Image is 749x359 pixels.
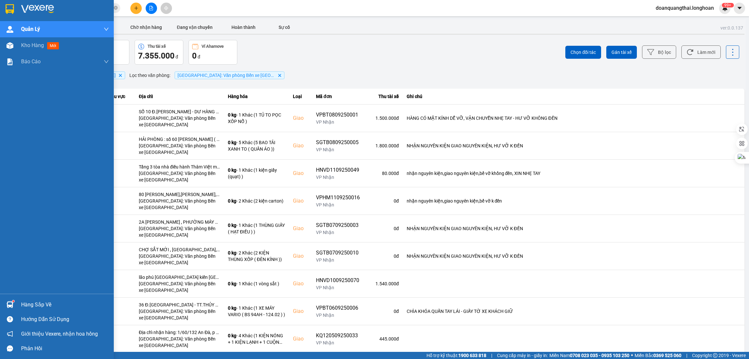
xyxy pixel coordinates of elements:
img: icon-new-feature [722,5,728,11]
span: down [104,59,109,64]
div: Giao [293,114,308,122]
div: Thu tài xế [368,93,399,100]
div: Giao [293,252,308,260]
img: logo-vxr [6,4,14,14]
img: warehouse-icon [7,42,13,49]
img: solution-icon [7,58,13,65]
span: down [104,27,109,32]
div: lão phú [GEOGRAPHIC_DATA] kiến [GEOGRAPHIC_DATA] [139,274,220,280]
span: ⚪️ [631,354,633,357]
div: Thu tài xế [148,44,166,49]
svg: Delete [118,73,122,77]
div: VP Nhận [316,229,360,236]
div: 1.800.000 đ [368,142,399,149]
div: - 1 Khác (1 kiện giấy (quạt) ) [228,167,285,180]
span: Hải Phòng: Văn phòng Bến xe Thượng Lý [177,73,275,78]
div: [GEOGRAPHIC_DATA]: Văn phòng Bến xe [GEOGRAPHIC_DATA] [139,198,220,211]
span: question-circle [7,316,13,322]
div: Giao [293,225,308,232]
div: nhận nguyên kiện,giao nguyên kiện,bể vỡ k đền [407,198,741,204]
span: Giới thiệu Vexere, nhận hoa hồng [21,330,98,338]
div: 80 [PERSON_NAME],[PERSON_NAME],[PERSON_NAME],[GEOGRAPHIC_DATA] [139,191,220,198]
sup: 285 [722,3,734,7]
div: SGTB0709250010 [316,249,360,257]
div: KQ120509250033 [316,332,360,340]
th: Địa chỉ [135,89,224,105]
span: Cung cấp máy in - giấy in: [497,352,548,359]
span: 0 kg [228,223,236,228]
span: 0 kg [228,198,236,204]
div: 80.000 đ [368,170,399,177]
div: - 2 Khác (2 kiện carton) [228,198,285,204]
div: Hướng dẫn sử dụng [21,315,109,324]
span: 0 kg [228,333,236,338]
div: HNVD1009250070 [316,277,360,284]
div: - 1 Khác (1 vòng sắt ) [228,280,285,287]
span: 0 kg [228,167,236,173]
span: doanquangthai.longhoan [650,4,719,12]
th: Khu vực [105,89,135,105]
span: aim [164,6,168,10]
div: - 5 Khác (5 BAO TẢI XANH TO ( QUẦN ÁO )) [228,139,285,152]
span: Báo cáo [21,57,41,66]
svg: Delete [278,73,282,77]
div: NHẬN NGUYÊN KIỆN GIAO NGUYÊN KIỆN, HƯ VỠ K ĐỀN [407,225,741,232]
div: 445.000 đ [368,336,399,342]
span: Hải Phòng: Văn phòng Bến xe Thượng Lý, close by backspace [175,71,284,79]
div: 0 đ [368,225,399,232]
button: Gán tài xế [606,46,637,59]
div: [GEOGRAPHIC_DATA]: Văn phòng Bến xe [GEOGRAPHIC_DATA] [139,142,220,155]
sup: 1 [12,300,14,302]
th: Hàng hóa [224,89,289,105]
span: Kho hàng [21,42,44,48]
button: Hoàn thành [219,21,268,34]
span: Gán tài xế [611,49,632,56]
button: caret-down [734,3,745,14]
button: Đang vận chuyển [170,21,219,34]
span: notification [7,331,13,337]
div: VP Nhận [316,202,360,208]
div: SGTB0809250005 [316,139,360,146]
button: Chọn đối tác [565,46,601,59]
img: warehouse-icon [7,301,13,308]
div: VP Nhận [316,312,360,318]
div: NHẬN NGUYÊN KIỆN GIAO NGUYÊN KIỆN, HƯ VỠ K ĐỀN [407,253,741,259]
span: | [686,352,687,359]
div: VP Nhận [316,119,360,125]
div: 1.540.000 đ [368,280,399,287]
button: Bộ lọc [642,45,676,59]
div: 1.500.000 đ [368,115,399,121]
div: Giao [293,197,308,205]
span: message [7,345,13,352]
div: VP Nhận [316,284,360,291]
button: Thu tài xế7.355.000 đ [135,40,183,65]
div: Giao [293,335,308,343]
button: aim [161,3,172,14]
span: 0 kg [228,112,236,118]
div: VPBT0609250006 [316,304,360,312]
span: 0 kg [228,250,236,255]
div: Giao [293,142,308,150]
span: Lọc theo văn phòng : [129,72,170,79]
div: Giao [293,307,308,315]
span: 0 kg [228,140,236,145]
div: VP Nhận [316,340,360,346]
span: mới [47,42,59,49]
button: Chờ nhận hàng [122,21,170,34]
span: close-circle [114,6,118,10]
th: Loại [289,89,312,105]
th: Mã đơn [312,89,364,105]
div: CHÌA KHÓA QUẤN TAY LÁI - GIẤY TỜ XE KHÁCH GIỮ [407,308,741,315]
div: 2A [PERSON_NAME] , PHƯỜNG MÁY TƠ , [GEOGRAPHIC_DATA] , [GEOGRAPHIC_DATA] [139,219,220,225]
div: 0 đ [368,253,399,259]
span: | [491,352,492,359]
span: Chọn đối tác [571,49,596,56]
div: [GEOGRAPHIC_DATA]: Văn phòng Bến xe [GEOGRAPHIC_DATA] [139,308,220,321]
div: [GEOGRAPHIC_DATA]: Văn phòng Bến xe [GEOGRAPHIC_DATA] [139,115,220,128]
span: 0 [192,51,197,60]
div: đ [138,51,180,61]
span: copyright [713,353,717,358]
span: 0 kg [228,281,236,286]
div: HNVD1109250049 [316,166,360,174]
div: VP Nhận [316,174,360,180]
